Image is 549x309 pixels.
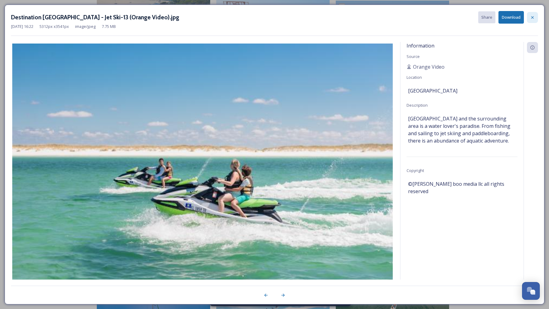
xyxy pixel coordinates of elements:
h3: Destination [GEOGRAPHIC_DATA] - Jet Ski-13 (Orange Video).jpg [11,13,179,22]
button: Download [498,11,524,24]
span: Location [407,74,422,80]
span: [DATE] 16:22 [11,24,33,29]
button: Open Chat [522,282,540,300]
span: Copyright [407,168,424,173]
span: Description [407,102,428,108]
span: ©[PERSON_NAME] boo media llc all rights reserved [408,180,516,195]
img: a08eda13-99d1-425b-a35b-e41f9e1a190f.jpg [11,44,394,297]
span: Orange Video [413,63,445,71]
span: image/jpeg [75,24,96,29]
button: Share [478,11,495,23]
span: 7.75 MB [102,24,116,29]
span: 5312 px x 3541 px [40,24,69,29]
span: Information [407,42,434,49]
span: Source [407,54,420,59]
span: [GEOGRAPHIC_DATA] and the surrounding area is a water lover's paradise. From fishing and sailing ... [408,115,516,144]
span: [GEOGRAPHIC_DATA] [408,87,457,94]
